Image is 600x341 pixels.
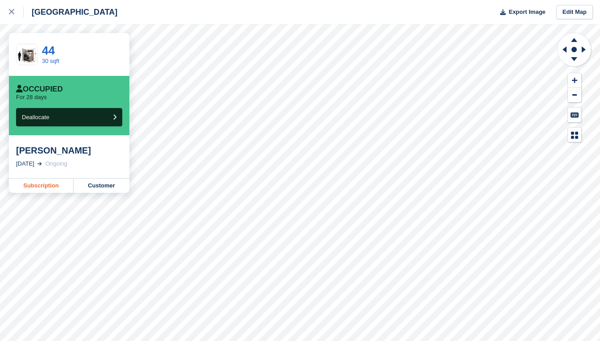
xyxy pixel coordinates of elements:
button: Keyboard Shortcuts [568,108,581,122]
button: Deallocate [16,108,122,126]
button: Map Legend [568,128,581,142]
div: [DATE] [16,159,34,168]
button: Zoom Out [568,88,581,103]
div: Ongoing [46,159,67,168]
span: Deallocate [22,114,49,121]
button: Export Image [495,5,546,20]
button: Zoom In [568,73,581,88]
p: For 28 days [16,94,47,101]
a: Subscription [9,179,74,193]
a: Customer [74,179,129,193]
div: Occupied [16,85,63,94]
div: [PERSON_NAME] [16,145,122,156]
img: 30%20sqft.jpeg [17,44,37,65]
span: Export Image [509,8,545,17]
a: 44 [42,44,55,57]
div: [GEOGRAPHIC_DATA] [24,7,117,17]
a: Edit Map [556,5,593,20]
a: 30 sqft [42,58,59,64]
img: arrow-right-light-icn-cde0832a797a2874e46488d9cf13f60e5c3a73dbe684e267c42b8395dfbc2abf.svg [37,162,42,166]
